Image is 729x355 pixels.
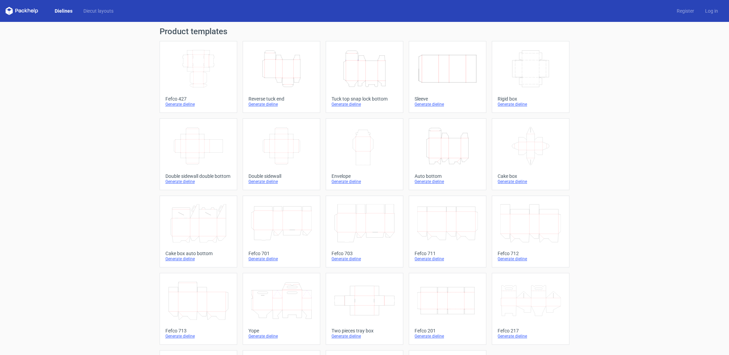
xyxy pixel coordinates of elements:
div: Fefco 201 [415,328,481,333]
a: Fefco 713Generate dieline [160,273,237,345]
div: Fefco 217 [498,328,564,333]
a: Fefco 701Generate dieline [243,196,320,267]
div: Double sidewall double bottom [165,173,231,179]
a: EnvelopeGenerate dieline [326,118,403,190]
a: Tuck top snap lock bottomGenerate dieline [326,41,403,113]
div: Generate dieline [165,333,231,339]
div: Fefco 703 [332,251,397,256]
a: Double sidewallGenerate dieline [243,118,320,190]
a: Cake box auto bottomGenerate dieline [160,196,237,267]
a: Fefco 711Generate dieline [409,196,486,267]
div: Cake box [498,173,564,179]
a: Cake boxGenerate dieline [492,118,569,190]
a: YopeGenerate dieline [243,273,320,345]
a: Diecut layouts [78,8,119,14]
a: Double sidewall double bottomGenerate dieline [160,118,237,190]
div: Sleeve [415,96,481,102]
a: Two pieces tray boxGenerate dieline [326,273,403,345]
a: Log in [700,8,724,14]
a: Reverse tuck endGenerate dieline [243,41,320,113]
div: Generate dieline [332,256,397,262]
a: Dielines [49,8,78,14]
div: Two pieces tray box [332,328,397,333]
div: Envelope [332,173,397,179]
a: Fefco 703Generate dieline [326,196,403,267]
a: Fefco 712Generate dieline [492,196,569,267]
div: Fefco 713 [165,328,231,333]
div: Generate dieline [498,179,564,184]
a: Fefco 427Generate dieline [160,41,237,113]
div: Fefco 427 [165,96,231,102]
div: Generate dieline [165,256,231,262]
div: Cake box auto bottom [165,251,231,256]
div: Fefco 711 [415,251,481,256]
div: Generate dieline [498,256,564,262]
div: Rigid box [498,96,564,102]
div: Generate dieline [332,179,397,184]
div: Auto bottom [415,173,481,179]
div: Generate dieline [415,179,481,184]
div: Yope [248,328,314,333]
div: Fefco 701 [248,251,314,256]
div: Generate dieline [248,102,314,107]
div: Tuck top snap lock bottom [332,96,397,102]
div: Generate dieline [248,333,314,339]
div: Generate dieline [165,179,231,184]
a: Register [671,8,700,14]
div: Fefco 712 [498,251,564,256]
div: Generate dieline [498,102,564,107]
a: SleeveGenerate dieline [409,41,486,113]
div: Reverse tuck end [248,96,314,102]
div: Generate dieline [165,102,231,107]
div: Generate dieline [332,102,397,107]
h1: Product templates [160,27,570,36]
a: Rigid boxGenerate dieline [492,41,569,113]
div: Generate dieline [415,333,481,339]
div: Generate dieline [248,179,314,184]
div: Generate dieline [415,102,481,107]
a: Auto bottomGenerate dieline [409,118,486,190]
a: Fefco 201Generate dieline [409,273,486,345]
div: Generate dieline [248,256,314,262]
div: Generate dieline [498,333,564,339]
div: Generate dieline [332,333,397,339]
div: Double sidewall [248,173,314,179]
a: Fefco 217Generate dieline [492,273,569,345]
div: Generate dieline [415,256,481,262]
